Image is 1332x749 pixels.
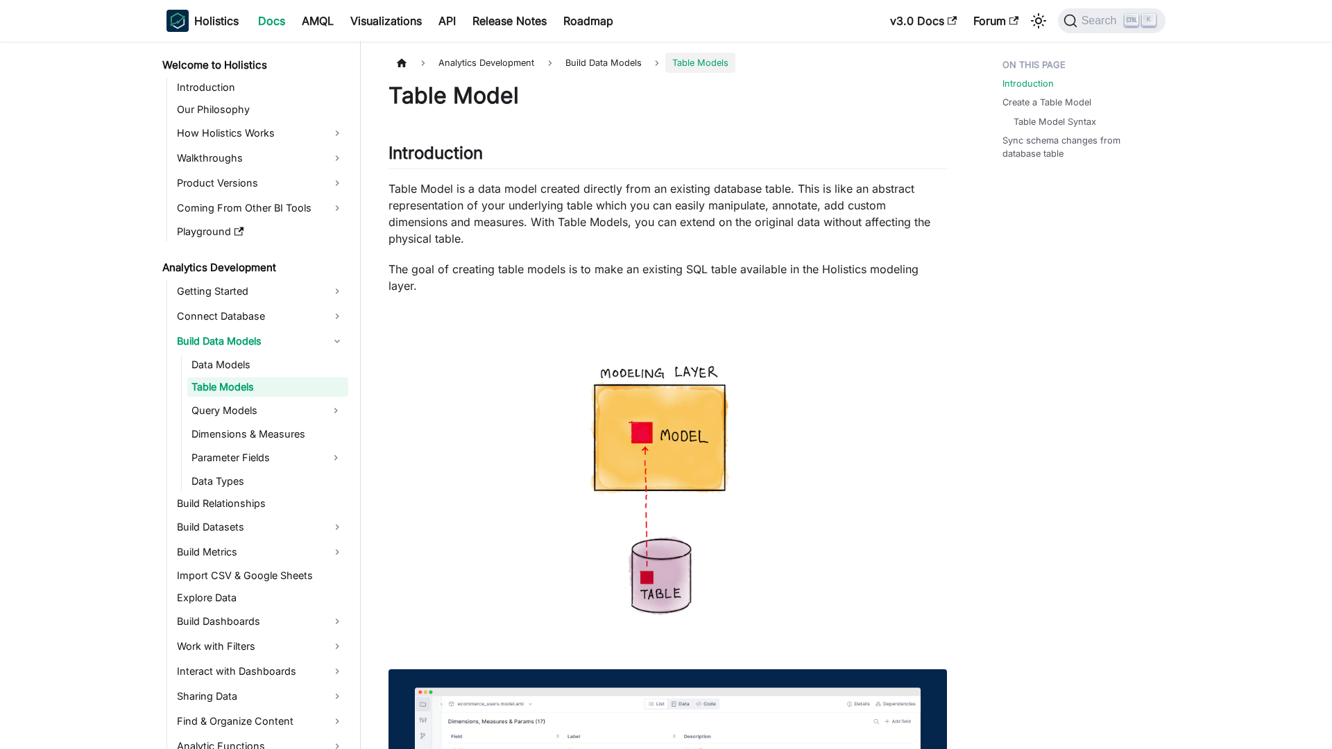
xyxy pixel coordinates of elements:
[430,10,464,32] a: API
[555,10,622,32] a: Roadmap
[173,541,348,563] a: Build Metrics
[158,258,348,277] a: Analytics Development
[173,100,348,119] a: Our Philosophy
[1077,15,1125,27] span: Search
[173,147,348,169] a: Walkthroughs
[250,10,293,32] a: Docs
[882,10,965,32] a: v3.0 Docs
[173,122,348,144] a: How Holistics Works
[388,53,415,73] a: Home page
[1142,14,1156,26] kbd: K
[187,447,323,469] a: Parameter Fields
[464,10,555,32] a: Release Notes
[173,78,348,97] a: Introduction
[432,53,541,73] span: Analytics Development
[173,197,348,219] a: Coming From Other BI Tools
[173,305,348,327] a: Connect Database
[173,330,348,352] a: Build Data Models
[187,399,323,422] a: Query Models
[342,10,430,32] a: Visualizations
[173,516,348,538] a: Build Datasets
[665,53,735,73] span: Table Models
[158,55,348,75] a: Welcome to Holistics
[173,710,348,732] a: Find & Organize Content
[388,143,947,169] h2: Introduction
[323,447,348,469] button: Expand sidebar category 'Parameter Fields'
[293,10,342,32] a: AMQL
[166,10,239,32] a: HolisticsHolistics
[173,685,348,707] a: Sharing Data
[173,588,348,608] a: Explore Data
[558,53,649,73] span: Build Data Models
[323,399,348,422] button: Expand sidebar category 'Query Models'
[173,222,348,241] a: Playground
[388,82,947,110] h1: Table Model
[187,377,348,397] a: Table Models
[1002,96,1091,109] a: Create a Table Model
[173,566,348,585] a: Import CSV & Google Sheets
[1014,115,1096,128] a: Table Model Syntax
[187,472,348,491] a: Data Types
[173,635,348,657] a: Work with Filters
[187,424,348,444] a: Dimensions & Measures
[173,172,348,194] a: Product Versions
[388,180,947,247] p: Table Model is a data model created directly from an existing database table. This is like an abs...
[1002,134,1157,160] a: Sync schema changes from database table
[173,494,348,513] a: Build Relationships
[173,610,348,632] a: Build Dashboards
[965,10,1027,32] a: Forum
[173,660,348,682] a: Interact with Dashboards
[1058,8,1165,33] button: Search (Ctrl+K)
[388,261,947,294] p: The goal of creating table models is to make an existing SQL table available in the Holistics mod...
[1002,77,1054,90] a: Introduction
[194,12,239,29] b: Holistics
[187,355,348,374] a: Data Models
[388,53,947,73] nav: Breadcrumbs
[173,280,348,302] a: Getting Started
[153,42,361,749] nav: Docs sidebar
[166,10,189,32] img: Holistics
[1027,10,1050,32] button: Switch between dark and light mode (currently light mode)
